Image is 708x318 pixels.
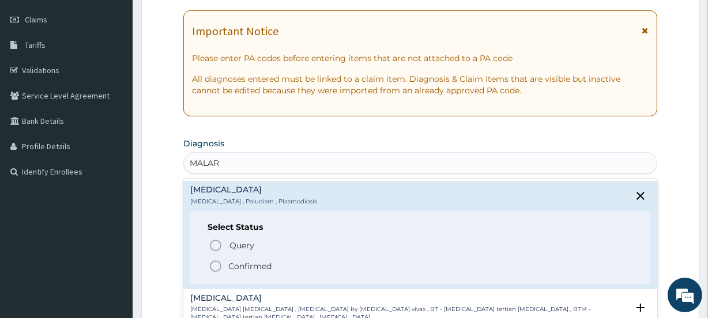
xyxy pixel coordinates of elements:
[21,58,47,86] img: d_794563401_company_1708531726252_794563401
[6,203,220,243] textarea: Type your message and hit 'Enter'
[634,189,647,203] i: close select status
[189,6,217,33] div: Minimize live chat window
[208,223,632,232] h6: Select Status
[634,301,647,315] i: open select status
[190,198,317,206] p: [MEDICAL_DATA] , Paludism , Plasmodiosis
[229,240,254,251] span: Query
[60,65,194,79] div: Chat with us now
[25,14,47,25] span: Claims
[25,40,46,50] span: Tariffs
[67,89,159,206] span: We're online!
[190,294,627,302] h4: [MEDICAL_DATA]
[192,73,648,96] p: All diagnoses entered must be linked to a claim item. Diagnosis & Claim Items that are visible bu...
[183,138,224,149] label: Diagnosis
[209,238,223,252] i: status option query
[190,185,317,194] h4: [MEDICAL_DATA]
[192,52,648,64] p: Please enter PA codes before entering items that are not attached to a PA code
[209,259,223,273] i: status option filled
[228,260,272,272] p: Confirmed
[192,25,278,37] h1: Important Notice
